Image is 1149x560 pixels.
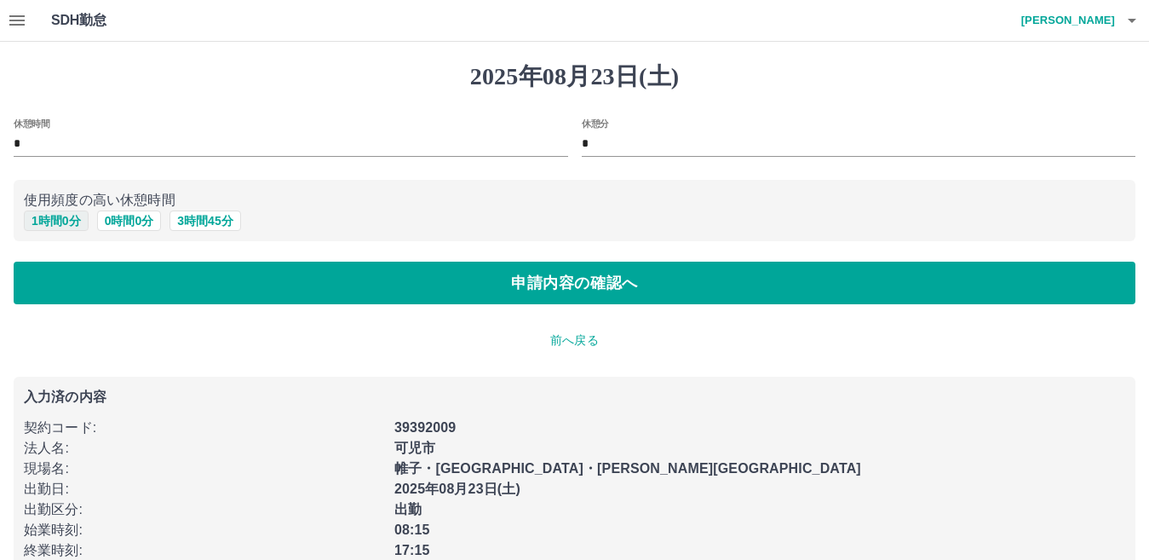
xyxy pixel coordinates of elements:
button: 3時間45分 [169,211,240,231]
h1: 2025年08月23日(土) [14,62,1135,91]
p: 前へ戻る [14,332,1135,349]
b: 出勤 [394,502,422,517]
b: 17:15 [394,543,430,557]
button: 1時間0分 [24,211,89,231]
p: 入力済の内容 [24,390,1125,404]
b: 可児市 [394,441,435,455]
b: 帷子・[GEOGRAPHIC_DATA]・[PERSON_NAME][GEOGRAPHIC_DATA] [394,461,861,476]
p: 現場名 : [24,459,384,479]
b: 2025年08月23日(土) [394,482,520,496]
button: 申請内容の確認へ [14,262,1135,304]
p: 契約コード : [24,418,384,438]
label: 休憩時間 [14,117,49,130]
button: 0時間0分 [97,211,162,231]
p: 使用頻度の高い休憩時間 [24,190,1125,211]
label: 休憩分 [582,117,609,130]
p: 始業時刻 : [24,520,384,540]
p: 出勤日 : [24,479,384,499]
b: 39392009 [394,420,456,435]
p: 法人名 : [24,438,384,459]
p: 出勤区分 : [24,499,384,520]
b: 08:15 [394,522,430,537]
